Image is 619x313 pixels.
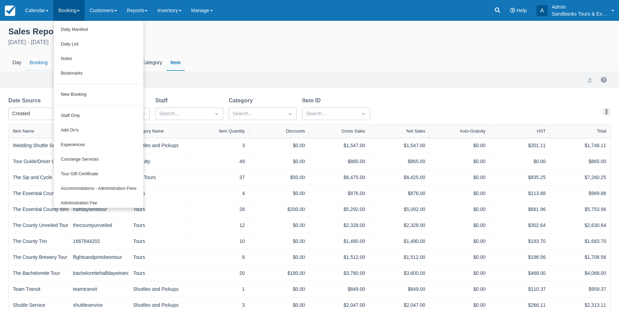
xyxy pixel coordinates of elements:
[193,238,245,245] div: 10
[537,129,546,134] div: HST
[73,222,125,229] div: thecountyunveiled
[138,55,166,71] div: Category
[314,286,365,293] div: $849.00
[374,158,426,165] div: $865.00
[314,174,365,181] div: $6,475.00
[314,238,365,245] div: $1,490.00
[253,302,305,309] div: $0.00
[374,238,426,245] div: $1,490.00
[494,190,546,197] div: $113.88
[5,6,15,16] img: checkfront-main-nav-mini-logo.png
[253,190,305,197] div: $0.00
[494,286,546,293] div: $110.37
[253,222,305,229] div: $0.00
[434,174,486,181] div: $0.00
[494,206,546,213] div: $661.96
[73,254,125,261] div: flightsandpintsbeertour
[434,222,486,229] div: $0.00
[287,110,294,117] span: Dropdown icon
[54,196,143,211] a: Administration Fee
[516,8,527,13] span: Help
[253,174,305,181] div: $50.00
[374,270,426,277] div: $3,600.00
[537,5,548,16] div: A
[73,302,125,309] div: shuttleservice
[434,190,486,197] div: $0.00
[374,222,426,229] div: $2,328.00
[407,129,426,134] div: Net Sales
[54,167,143,181] a: Tour Gift Certificate
[554,286,606,293] div: $959.37
[554,158,606,165] div: $865.00
[554,302,606,309] div: $2,313.11
[166,55,185,71] div: Item
[554,206,606,213] div: $5,753.96
[54,66,143,81] a: Bookmarks
[314,302,365,309] div: $2,047.00
[253,142,305,149] div: $0.00
[13,302,45,309] a: Shuttle Service
[554,190,606,197] div: $989.88
[341,129,365,134] div: Gross Sales
[73,238,125,245] div: 1667844202
[8,25,611,37] div: Sales Report
[13,222,68,229] a: The County Unveiled Tour
[434,158,486,165] div: $0.00
[133,238,185,245] div: Tours
[213,110,220,117] span: Dropdown icon
[219,129,245,134] div: Item Quantity
[193,254,245,261] div: 8
[73,286,125,293] div: teamtransit
[133,286,185,293] div: Shuttles and Pickups
[253,286,305,293] div: $0.00
[314,222,365,229] div: $2,328.00
[552,10,607,17] p: Sandbanks Tours & Experiences
[13,142,65,149] a: Wedding Shuttle Service
[54,123,143,138] a: Add On's
[133,222,185,229] div: Tours
[597,129,606,134] div: Total
[554,270,606,277] div: $4,068.00
[314,190,365,197] div: $876.00
[73,270,125,277] div: bachelorettehalfdaywinetour
[53,21,143,208] ul: Booking
[586,76,594,84] button: export
[193,206,245,213] div: 28
[494,142,546,149] div: $201.11
[253,270,305,277] div: $180.00
[8,96,43,105] label: Date Source
[253,238,305,245] div: $0.00
[434,142,486,149] div: $0.00
[494,270,546,277] div: $468.00
[133,254,185,261] div: Tours
[314,254,365,261] div: $1,512.00
[54,181,143,196] a: Accommodations - Administration Fees
[552,3,607,10] p: Admin
[133,142,185,149] div: Shuttles and Pickups
[494,222,546,229] div: $302.64
[133,206,185,213] div: Tours
[193,302,245,309] div: 3
[54,87,143,102] a: New Booking
[133,174,185,181] div: Bike Tours
[286,129,305,134] div: Discounts
[54,138,143,152] a: Experiences
[193,222,245,229] div: 12
[494,238,546,245] div: $193.70
[13,238,47,245] a: The County Trio
[374,142,426,149] div: $1,547.00
[13,129,34,134] div: Item Name
[253,254,305,261] div: $0.00
[12,110,60,118] div: Created
[494,158,546,165] div: $0.00
[460,129,486,134] div: Auto-Gratuity
[494,254,546,261] div: $196.56
[302,96,323,105] label: Item ID
[13,174,79,181] a: The Sip and Cycle Bicycle Tour
[374,254,426,261] div: $1,512.00
[13,286,40,293] a: Team Transit
[133,270,185,277] div: Tours
[193,174,245,181] div: 37
[253,158,305,165] div: $0.00
[54,37,143,52] a: Daily List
